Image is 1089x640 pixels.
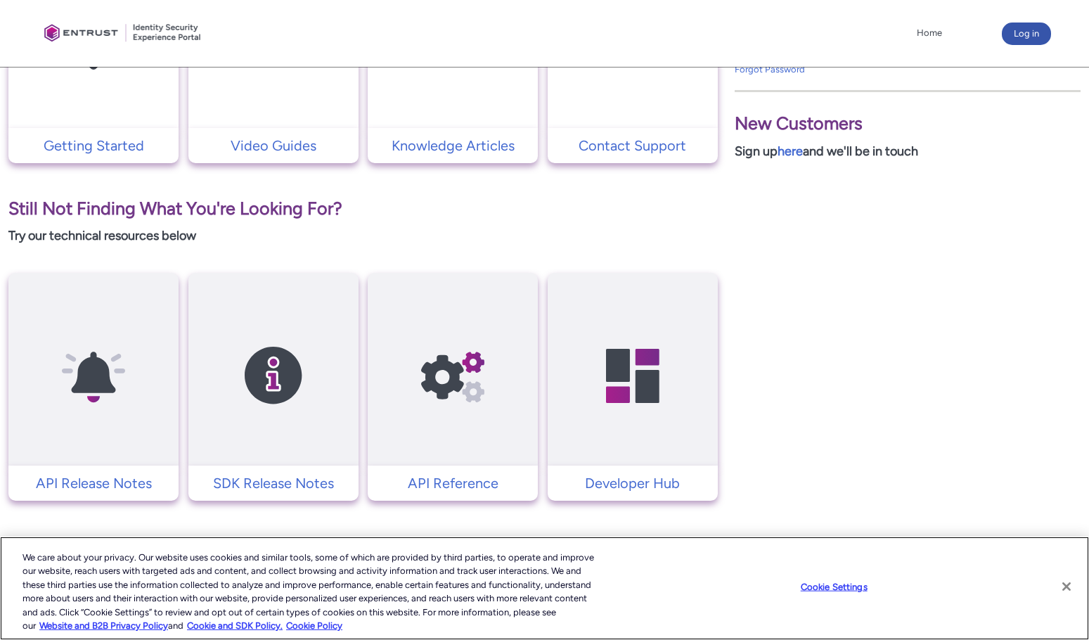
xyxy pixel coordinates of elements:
a: Knowledge Articles [368,135,538,156]
p: Try our technical resources below [8,226,718,245]
a: SDK Release Notes [188,473,359,494]
a: Contact Support [548,135,718,156]
button: Cookie Settings [790,573,878,601]
p: Knowledge Articles [375,135,531,156]
a: Cookie and SDK Policy. [187,620,283,631]
img: SDK Release Notes [207,300,340,452]
img: API Release Notes [27,300,160,452]
a: Developer Hub [548,473,718,494]
p: Video Guides [195,135,352,156]
p: Contact Support [555,135,711,156]
a: here [778,143,803,159]
p: API Release Notes [15,473,172,494]
a: Forgot Password [735,64,805,75]
p: Developer Hub [555,473,711,494]
p: Sign up and we'll be in touch [735,142,1081,161]
p: New Customers [735,110,1081,137]
div: We care about your privacy. Our website uses cookies and similar tools, some of which are provide... [22,551,599,633]
img: Developer Hub [566,300,700,452]
a: Cookie Policy [286,620,342,631]
p: SDK Release Notes [195,473,352,494]
p: API Reference [375,473,531,494]
p: Still Not Finding What You're Looking For? [8,196,718,222]
a: API Release Notes [8,473,179,494]
a: Home [913,23,946,44]
a: Getting Started [8,135,179,156]
button: Log in [1002,23,1051,45]
button: Close [1051,571,1082,602]
p: Getting Started [15,135,172,156]
img: API Reference [386,300,520,452]
a: API Reference [368,473,538,494]
a: Video Guides [188,135,359,156]
a: More information about our cookie policy., opens in a new tab [39,620,168,631]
